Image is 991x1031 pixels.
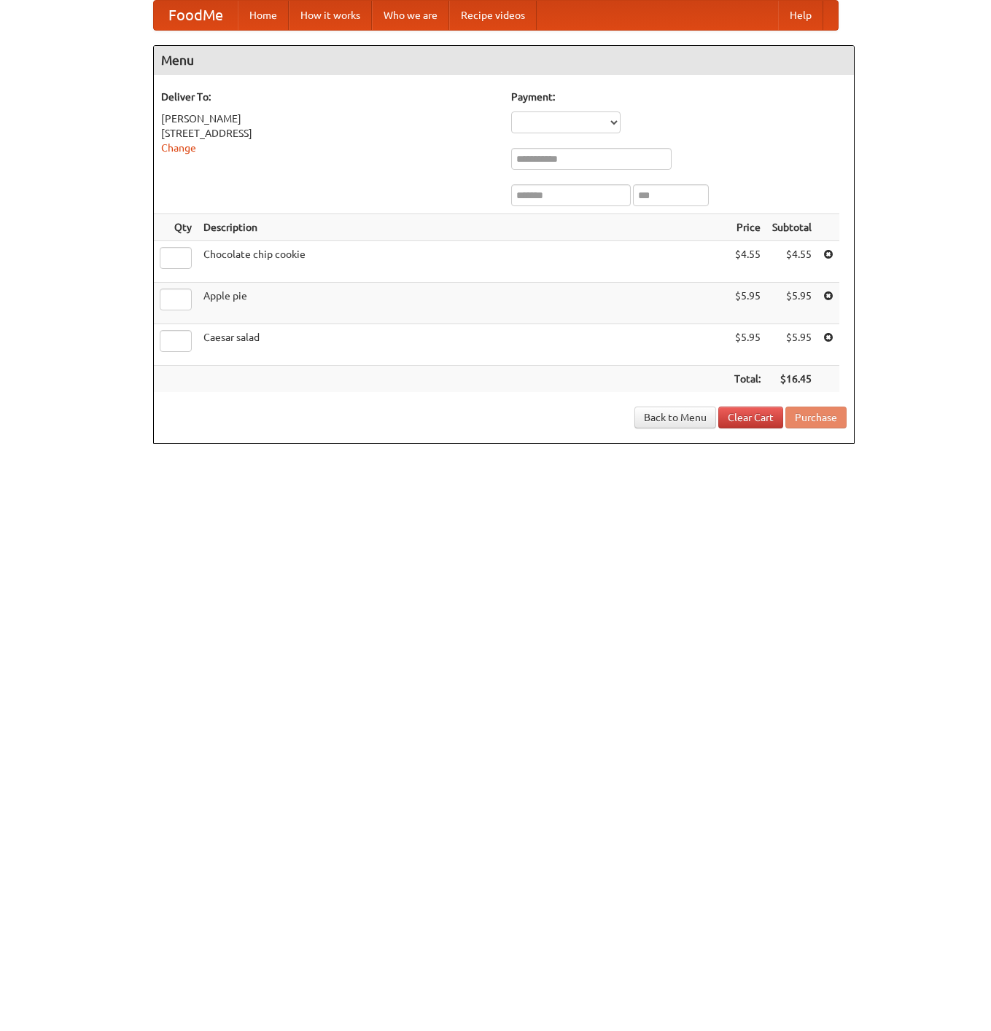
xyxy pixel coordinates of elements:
[198,283,728,324] td: Apple pie
[198,241,728,283] td: Chocolate chip cookie
[728,214,766,241] th: Price
[154,1,238,30] a: FoodMe
[766,283,817,324] td: $5.95
[785,407,847,428] button: Purchase
[728,241,766,283] td: $4.55
[198,214,728,241] th: Description
[198,324,728,366] td: Caesar salad
[766,214,817,241] th: Subtotal
[511,90,847,104] h5: Payment:
[161,126,497,141] div: [STREET_ADDRESS]
[161,142,196,154] a: Change
[766,366,817,393] th: $16.45
[449,1,537,30] a: Recipe videos
[238,1,289,30] a: Home
[372,1,449,30] a: Who we are
[154,46,854,75] h4: Menu
[766,324,817,366] td: $5.95
[718,407,783,428] a: Clear Cart
[778,1,823,30] a: Help
[289,1,372,30] a: How it works
[161,90,497,104] h5: Deliver To:
[728,366,766,393] th: Total:
[161,111,497,126] div: [PERSON_NAME]
[634,407,716,428] a: Back to Menu
[766,241,817,283] td: $4.55
[728,324,766,366] td: $5.95
[154,214,198,241] th: Qty
[728,283,766,324] td: $5.95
